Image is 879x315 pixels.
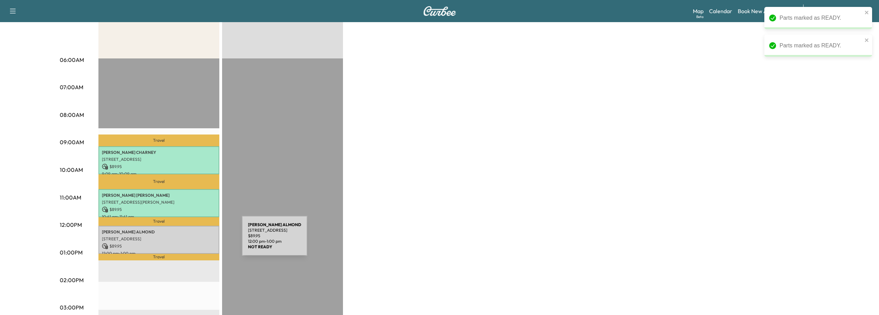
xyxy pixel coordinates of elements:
[60,193,81,202] p: 11:00AM
[102,193,216,198] p: [PERSON_NAME] [PERSON_NAME]
[780,41,862,50] div: Parts marked as READY.
[102,200,216,205] p: [STREET_ADDRESS][PERSON_NAME]
[60,248,83,257] p: 01:00PM
[60,138,84,146] p: 09:00AM
[60,56,84,64] p: 06:00AM
[60,303,84,312] p: 03:00PM
[60,221,82,229] p: 12:00PM
[693,7,704,15] a: MapBeta
[98,135,219,146] p: Travel
[709,7,732,15] a: Calendar
[780,14,862,22] div: Parts marked as READY.
[423,6,456,16] img: Curbee Logo
[98,174,219,189] p: Travel
[102,171,216,177] p: 9:09 am - 10:09 am
[738,7,796,15] a: Book New Appointment
[102,150,216,155] p: [PERSON_NAME] CHARNEY
[102,229,216,235] p: [PERSON_NAME] ALMOND
[864,10,869,15] button: close
[696,14,704,19] div: Beta
[102,214,216,220] p: 10:41 am - 11:41 am
[102,243,216,249] p: $ 89.95
[98,217,219,226] p: Travel
[102,157,216,162] p: [STREET_ADDRESS]
[60,276,84,284] p: 02:00PM
[102,206,216,213] p: $ 89.95
[60,83,83,91] p: 07:00AM
[102,251,216,256] p: 12:00 pm - 1:00 pm
[98,254,219,260] p: Travel
[102,236,216,242] p: [STREET_ADDRESS]
[864,37,869,43] button: close
[60,111,84,119] p: 08:00AM
[102,164,216,170] p: $ 89.95
[60,166,83,174] p: 10:00AM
